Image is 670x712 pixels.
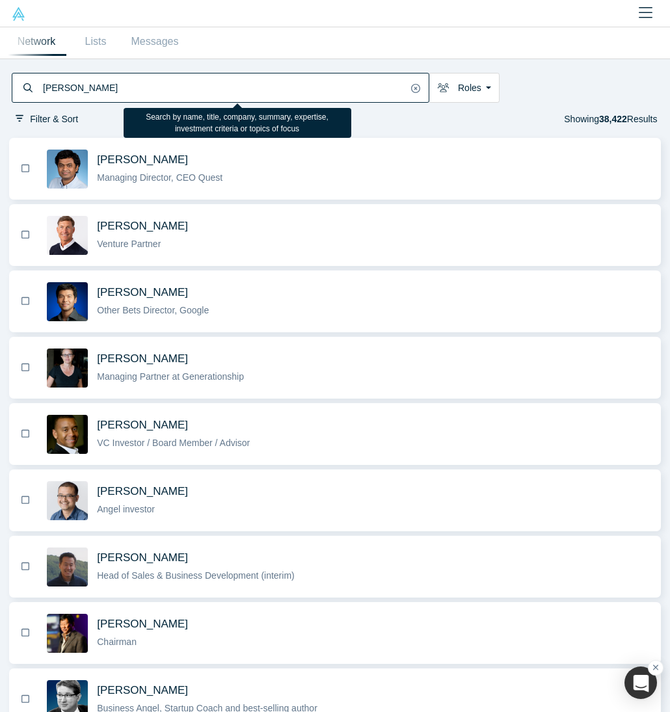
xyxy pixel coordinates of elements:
span: [PERSON_NAME] [97,551,188,564]
a: Lists [66,27,126,56]
span: Chairman [97,637,137,647]
button: BookmarkGnani Palanikumar's Profile Image[PERSON_NAME]Managing Director, CEO Quest [9,138,661,199]
input: Search by name, title, company, summary, expertise, investment criteria or topics of focus [42,75,407,101]
span: Managing Director, CEO Quest [97,172,222,183]
button: Bookmark [18,294,33,309]
button: Bookmark[PERSON_NAME]Head of Sales & Business Development (interim) [13,537,657,596]
span: [PERSON_NAME] [97,684,188,696]
button: BookmarkSteven Kan's Profile Image[PERSON_NAME]Other Bets Director, Google [9,271,661,332]
span: [PERSON_NAME] [97,286,188,298]
strong: 38,422 [599,114,627,124]
button: Bookmark [18,228,33,243]
button: Bookmark[PERSON_NAME]Managing Partner at Generationship [13,338,657,397]
img: Timothy Chou's Profile Image [47,614,88,653]
span: Head of Sales & Business Development (interim) [97,570,294,581]
button: Bookmark[PERSON_NAME]VC Investor / Board Member / Advisor [13,404,657,464]
button: Bookmark [18,626,33,640]
span: Other Bets Director, Google [97,305,209,315]
button: Filter & Sort [12,112,83,127]
button: Bookmark[PERSON_NAME]Chairman [13,603,657,663]
span: Filter & Sort [30,114,78,124]
button: Bookmark [18,692,33,707]
img: Gary Swart's Profile Image [47,216,88,255]
span: Managing Partner at Generationship [97,371,244,382]
button: Bookmark [18,427,33,442]
button: Bookmark[PERSON_NAME]Managing Director, CEO Quest [13,139,657,198]
button: Bookmark[PERSON_NAME]Venture Partner [13,205,657,265]
span: Angel investor [97,504,155,514]
button: Bookmark [18,161,33,176]
span: [PERSON_NAME] [97,485,188,497]
button: Roles [429,73,500,103]
span: [PERSON_NAME] [97,220,188,232]
img: Michael Chang's Profile Image [47,547,88,587]
button: Bookmark [18,360,33,375]
button: Bookmark [18,493,33,508]
span: [PERSON_NAME] [97,419,188,431]
span: VC Investor / Board Member / Advisor [97,438,250,448]
img: Alchemist Vault Logo [12,7,25,21]
button: BookmarkTimothy Chou's Profile Image[PERSON_NAME]Chairman [9,603,661,663]
button: BookmarkJuan Scarlett's Profile Image[PERSON_NAME]VC Investor / Board Member / Advisor [9,404,661,464]
button: BookmarkDanny Chee's Profile Image[PERSON_NAME]Angel investor [9,470,661,531]
img: Danny Chee's Profile Image [47,481,88,520]
span: [PERSON_NAME] [97,153,188,166]
img: Steven Kan's Profile Image [47,282,88,321]
button: BookmarkMichael Chang's Profile Image[PERSON_NAME]Head of Sales & Business Development (interim) [9,536,661,597]
button: Bookmark [18,559,33,574]
button: Bookmark[PERSON_NAME]Angel investor [13,471,657,530]
span: Venture Partner [97,239,161,249]
a: Network [7,27,66,56]
img: Rachel Chalmers's Profile Image [47,349,88,388]
span: Showing Results [564,114,657,124]
button: BookmarkGary Swart's Profile Image[PERSON_NAME]Venture Partner [9,205,661,265]
a: Messages [126,27,185,56]
button: Bookmark[PERSON_NAME]Other Bets Director, Google [13,272,657,331]
img: Juan Scarlett's Profile Image [47,415,88,454]
span: [PERSON_NAME] [97,618,188,630]
img: Gnani Palanikumar's Profile Image [47,150,88,189]
span: [PERSON_NAME] [97,352,188,365]
button: BookmarkRachel Chalmers's Profile Image[PERSON_NAME]Managing Partner at Generationship [9,337,661,398]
